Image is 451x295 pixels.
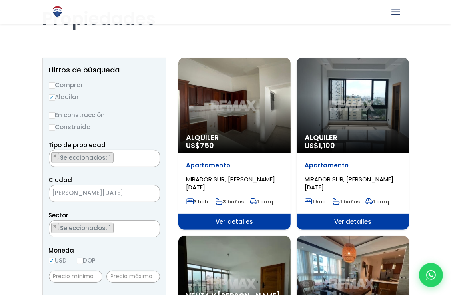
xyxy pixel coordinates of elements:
[49,92,160,102] label: Alquilar
[297,214,409,230] span: Ver detalles
[49,245,160,255] span: Moneda
[151,223,156,231] button: Remove all items
[305,198,327,205] span: 1 hab.
[52,223,59,230] button: Remove item
[305,134,401,142] span: Alquiler
[77,255,96,265] label: DOP
[51,223,114,233] li: MIRADOR SUR
[49,110,160,120] label: En construcción
[151,153,155,160] span: ×
[297,58,409,230] a: Alquiler US$1,100 Apartamento MIRADOR SUR, [PERSON_NAME][DATE] 1 hab. 1 baños 1 parq. Ver detalles
[140,187,152,200] button: Remove all items
[216,198,244,205] span: 3 baños
[151,223,155,230] span: ×
[49,82,55,89] input: Comprar
[49,271,102,283] input: Precio mínimo
[333,198,360,205] span: 1 baños
[49,221,54,238] textarea: Search
[49,185,160,202] span: SANTO DOMINGO DE GUZMÁN
[77,258,83,264] input: DOP
[49,94,55,101] input: Alquilar
[151,152,156,160] button: Remove all items
[49,176,72,184] span: Ciudad
[200,140,214,150] span: 750
[186,175,275,191] span: MIRADOR SUR, [PERSON_NAME][DATE]
[49,112,55,119] input: En construcción
[305,161,401,169] p: Apartamento
[186,161,283,169] p: Apartamento
[49,141,106,149] span: Tipo de propiedad
[319,140,335,150] span: 1,100
[250,198,275,205] span: 1 parq.
[186,134,283,142] span: Alquiler
[389,5,403,19] a: mobile menu
[60,224,113,232] span: Seleccionados: 1
[49,66,160,74] h2: Filtros de búsqueda
[365,198,390,205] span: 1 parq.
[49,255,67,265] label: USD
[148,190,152,197] span: ×
[305,140,335,150] span: US$
[49,80,160,90] label: Comprar
[51,152,114,163] li: APARTAMENTO
[305,175,393,191] span: MIRADOR SUR, [PERSON_NAME][DATE]
[53,223,57,230] span: ×
[186,198,210,205] span: 3 hab.
[106,271,160,283] input: Precio máximo
[49,150,54,167] textarea: Search
[49,124,55,131] input: Construida
[49,211,69,219] span: Sector
[186,140,214,150] span: US$
[49,187,140,199] span: SANTO DOMINGO DE GUZMÁN
[49,122,160,132] label: Construida
[53,153,57,160] span: ×
[50,5,64,19] img: Logo de REMAX
[60,153,113,162] span: Seleccionados: 1
[178,214,291,230] span: Ver detalles
[52,153,59,160] button: Remove item
[178,58,291,230] a: Alquiler US$750 Apartamento MIRADOR SUR, [PERSON_NAME][DATE] 3 hab. 3 baños 1 parq. Ver detalles
[49,258,55,264] input: USD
